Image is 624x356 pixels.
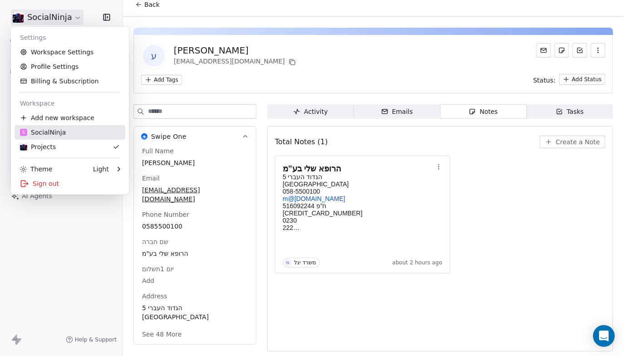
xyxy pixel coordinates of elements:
div: Workspace [15,96,125,111]
div: Add new workspace [15,111,125,125]
div: Sign out [15,176,125,191]
div: Projects [20,142,56,151]
img: Screenshot%202025-06-30%20at%2013.54.19.png [20,143,27,151]
a: Billing & Subscription [15,74,125,88]
div: Theme [20,165,52,174]
span: S [22,129,25,136]
a: Workspace Settings [15,45,125,59]
div: Light [93,165,109,174]
div: SocialNinja [20,128,66,137]
a: Profile Settings [15,59,125,74]
div: Settings [15,30,125,45]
